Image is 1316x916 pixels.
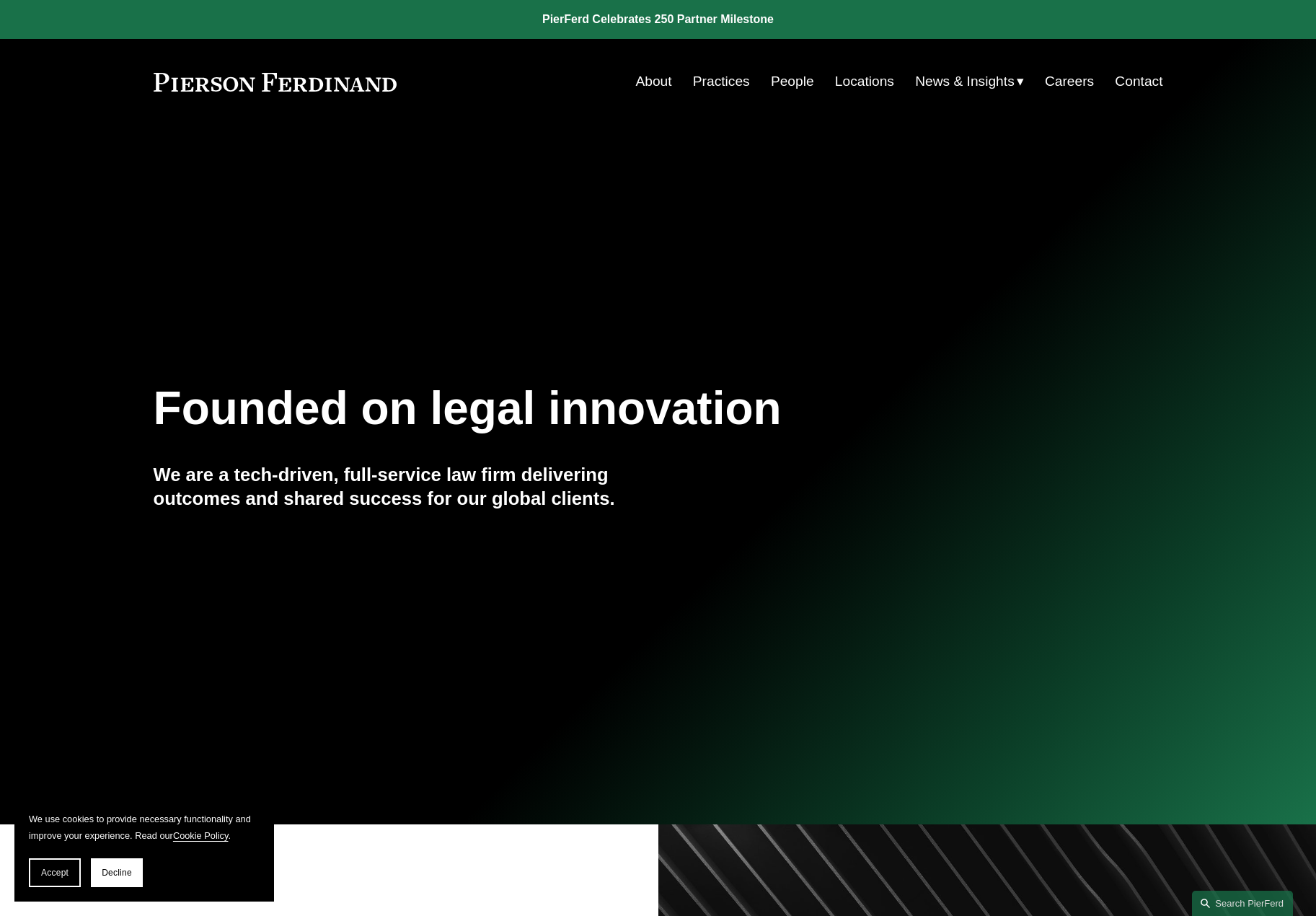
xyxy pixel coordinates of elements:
[173,830,229,841] a: Cookie Policy
[835,68,894,95] a: Locations
[14,796,274,902] section: Cookie banner
[635,68,671,95] a: About
[91,858,143,887] button: Decline
[1192,891,1293,916] a: Search this site
[1045,68,1094,95] a: Careers
[29,811,260,844] p: We use cookies to provide necessary functionality and improve your experience. Read our .
[915,69,1015,94] span: News & Insights
[1115,68,1162,95] a: Contact
[154,463,658,510] h4: We are a tech-driven, full-service law firm delivering outcomes and shared success for our global...
[771,68,814,95] a: People
[102,868,132,878] span: Decline
[41,868,69,878] span: Accept
[693,68,750,95] a: Practices
[29,858,81,887] button: Accept
[915,68,1024,95] a: folder dropdown
[154,382,995,435] h1: Founded on legal innovation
